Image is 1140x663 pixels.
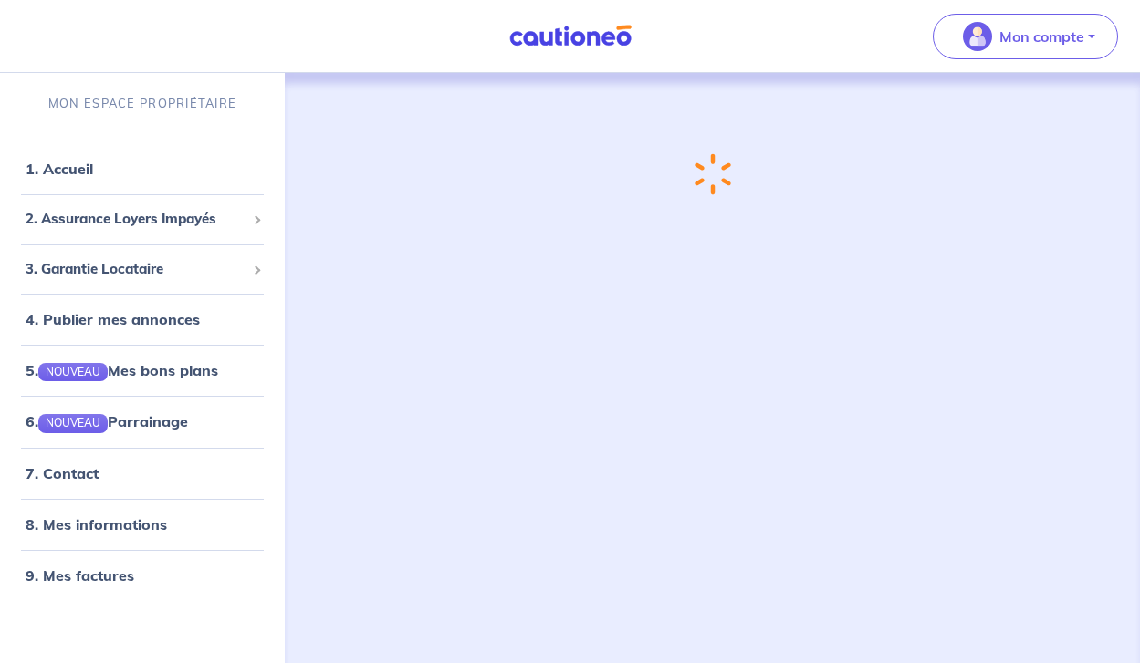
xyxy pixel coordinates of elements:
div: 3. Garantie Locataire [7,252,277,287]
a: 8. Mes informations [26,515,167,534]
div: 9. Mes factures [7,557,277,594]
a: 9. Mes factures [26,566,134,585]
div: 5.NOUVEAUMes bons plans [7,352,277,388]
span: 2. Assurance Loyers Impayés [26,209,246,230]
a: 5.NOUVEAUMes bons plans [26,361,218,379]
div: 6.NOUVEAUParrainage [7,403,277,440]
div: 2. Assurance Loyers Impayés [7,202,277,237]
div: 8. Mes informations [7,506,277,543]
a: 7. Contact [26,464,99,482]
img: Cautioneo [502,25,639,47]
span: 3. Garantie Locataire [26,259,246,280]
a: 4. Publier mes annonces [26,310,200,328]
div: 1. Accueil [7,150,277,187]
p: MON ESPACE PROPRIÉTAIRE [48,95,236,112]
div: 7. Contact [7,455,277,492]
a: 6.NOUVEAUParrainage [26,412,188,430]
div: 4. Publier mes annonces [7,301,277,337]
img: loading-spinner [685,147,739,202]
button: illu_account_valid_menu.svgMon compte [933,14,1118,59]
p: Mon compte [999,26,1084,47]
a: 1. Accueil [26,160,93,178]
img: illu_account_valid_menu.svg [963,22,992,51]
